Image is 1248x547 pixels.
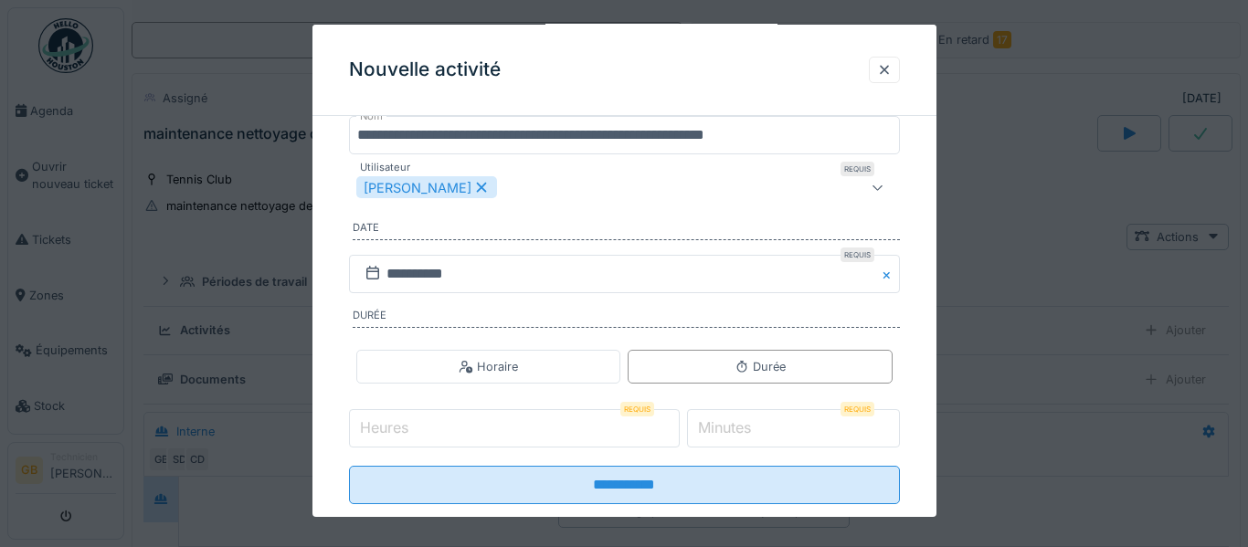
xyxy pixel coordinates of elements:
h3: Nouvelle activité [349,58,501,81]
label: Utilisateur [356,160,414,175]
label: Date [353,220,900,240]
div: Horaire [459,358,518,375]
div: [PERSON_NAME] [356,176,497,198]
label: Nom [356,109,386,124]
label: Durée [353,308,900,328]
div: Requis [841,247,874,262]
div: Requis [841,402,874,416]
div: Durée [735,358,786,375]
label: Minutes [694,416,755,438]
label: Heures [356,416,412,438]
div: Requis [841,162,874,176]
button: Close [880,255,900,293]
div: Requis [620,402,654,416]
